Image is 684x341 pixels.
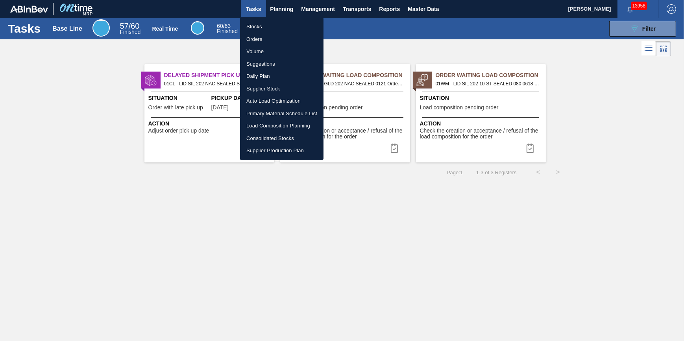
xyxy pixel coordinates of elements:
[240,83,324,95] a: Supplier Stock
[240,58,324,70] a: Suggestions
[240,20,324,33] a: Stocks
[240,120,324,132] a: Load Composition Planning
[240,95,324,107] a: Auto Load Optimization
[240,144,324,157] a: Supplier Production Plan
[240,33,324,46] a: Orders
[240,70,324,83] a: Daily Plan
[240,132,324,145] a: Consolidated Stocks
[240,107,324,120] a: Primary Material Schedule List
[240,45,324,58] a: Volume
